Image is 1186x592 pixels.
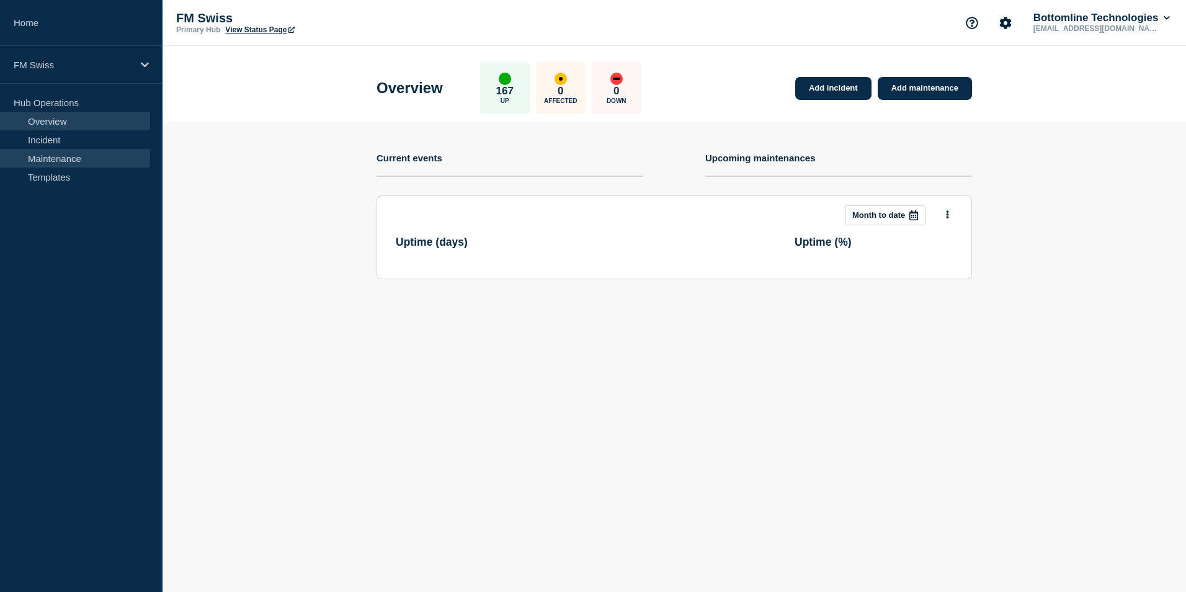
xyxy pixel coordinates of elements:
[496,85,514,97] p: 167
[845,205,925,225] button: Month to date
[992,10,1019,36] button: Account settings
[878,77,972,100] a: Add maintenance
[705,153,816,163] h4: Upcoming maintenances
[959,10,985,36] button: Support
[795,77,872,100] a: Add incident
[558,85,563,97] p: 0
[14,60,133,70] p: FM Swiss
[176,11,424,25] p: FM Swiss
[377,79,443,97] h1: Overview
[613,85,619,97] p: 0
[795,236,852,249] h3: Uptime ( % )
[225,25,294,34] a: View Status Page
[501,97,509,104] p: Up
[1031,24,1160,33] p: [EMAIL_ADDRESS][DOMAIN_NAME]
[555,73,567,85] div: affected
[176,25,220,34] p: Primary Hub
[499,73,511,85] div: up
[1031,12,1172,24] button: Bottomline Technologies
[610,73,623,85] div: down
[396,236,468,249] h3: Uptime ( days )
[607,97,626,104] p: Down
[544,97,577,104] p: Affected
[377,153,442,163] h4: Current events
[852,210,905,220] p: Month to date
